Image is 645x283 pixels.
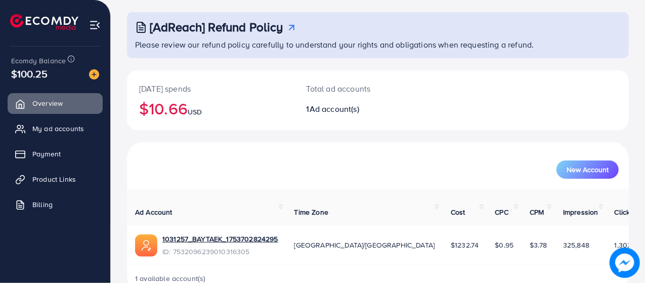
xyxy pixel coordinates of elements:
[32,124,84,134] span: My ad accounts
[8,194,103,215] a: Billing
[11,66,48,81] span: $100.25
[135,207,173,217] span: Ad Account
[11,56,66,66] span: Ecomdy Balance
[139,83,282,95] p: [DATE] spends
[32,199,53,210] span: Billing
[32,174,76,184] span: Product Links
[8,144,103,164] a: Payment
[294,240,435,250] span: [GEOGRAPHIC_DATA]/[GEOGRAPHIC_DATA]
[139,99,282,118] h2: $10.66
[32,98,63,108] span: Overview
[150,20,283,34] h3: [AdReach] Refund Policy
[135,38,623,51] p: Please review our refund policy carefully to understand your rights and obligations when requesti...
[8,118,103,139] a: My ad accounts
[563,240,589,250] span: 325,848
[8,93,103,113] a: Overview
[294,207,328,217] span: Time Zone
[89,69,99,79] img: image
[8,169,103,189] a: Product Links
[495,207,508,217] span: CPC
[188,107,202,117] span: USD
[135,234,157,257] img: ic-ads-acc.e4c84228.svg
[530,207,544,217] span: CPM
[10,14,78,30] img: logo
[32,149,61,159] span: Payment
[556,160,619,179] button: New Account
[615,207,634,217] span: Clicks
[89,19,101,31] img: menu
[495,240,514,250] span: $0.95
[162,247,278,257] span: ID: 7532096239010316305
[162,234,278,244] a: 1031257_BAYTAEK_1753702824295
[307,83,408,95] p: Total ad accounts
[530,240,547,250] span: $3.78
[451,240,479,250] span: $1232.74
[611,249,639,277] img: image
[451,207,465,217] span: Cost
[567,166,609,173] span: New Account
[307,104,408,114] h2: 1
[310,103,359,114] span: Ad account(s)
[563,207,598,217] span: Impression
[615,240,632,250] span: 1,302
